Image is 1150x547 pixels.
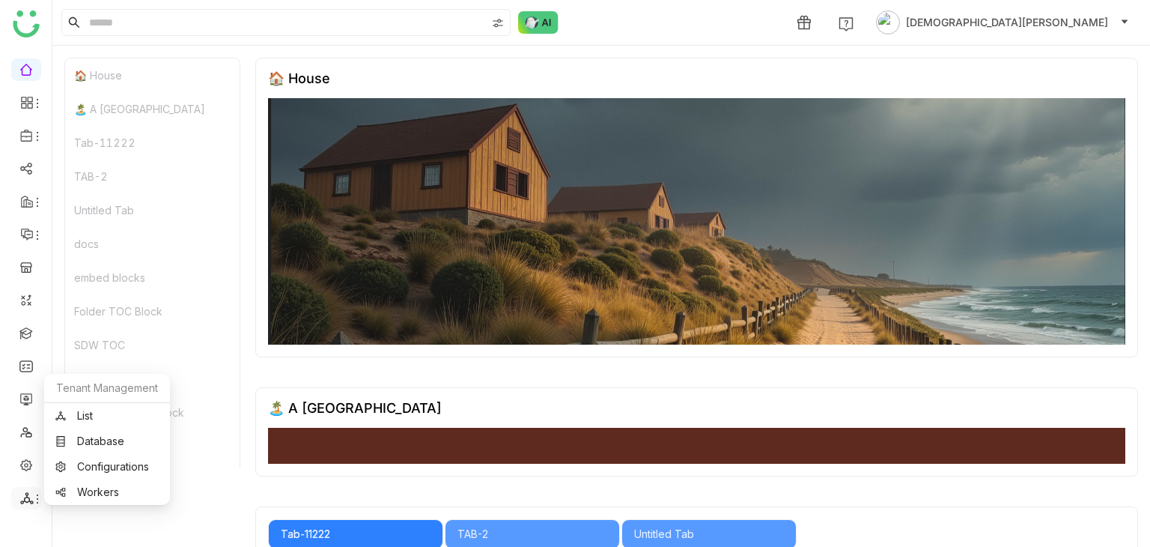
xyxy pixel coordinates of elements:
[268,70,330,86] div: 🏠 House
[457,526,607,543] div: TAB-2
[55,411,159,421] a: List
[13,10,40,37] img: logo
[55,462,159,472] a: Configurations
[65,126,240,160] div: Tab-11222
[65,227,240,261] div: docs
[634,526,784,543] div: Untitled Tab
[65,261,240,294] div: embed blocks
[65,193,240,227] div: Untitled Tab
[55,436,159,447] a: Database
[281,526,431,543] div: Tab-11222
[65,362,240,396] div: 📜 Read this
[268,98,1125,345] img: 68553b2292361c547d91f02a
[65,92,240,126] div: 🏝️ A [GEOGRAPHIC_DATA]
[65,328,240,362] div: SDW TOC
[44,374,170,403] div: Tenant Management
[65,160,240,193] div: TAB-2
[906,14,1108,31] span: [DEMOGRAPHIC_DATA][PERSON_NAME]
[876,10,900,34] img: avatar
[55,487,159,498] a: Workers
[492,17,504,29] img: search-type.svg
[65,294,240,328] div: Folder TOC Block
[268,400,442,416] div: 🏝️ A [GEOGRAPHIC_DATA]
[518,11,559,34] img: ask-buddy-normal.svg
[839,16,854,31] img: help.svg
[873,10,1132,34] button: [DEMOGRAPHIC_DATA][PERSON_NAME]
[65,58,240,92] div: 🏠 House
